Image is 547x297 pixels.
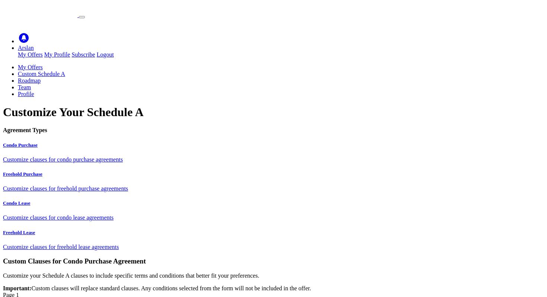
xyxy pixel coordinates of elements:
p: Customize clauses for condo purchase agreements [3,156,544,163]
h5: Freehold Purchase [3,171,544,177]
p: Customize your Schedule A clauses to include specific terms and conditions that better fit your p... [3,272,544,279]
a: Custom Schedule A [18,71,65,77]
strong: Important: [3,285,31,291]
a: My Offers [18,64,43,70]
a: Logout [97,51,114,58]
p: Customize clauses for freehold purchase agreements [3,185,544,192]
a: Roadmap [18,77,41,84]
a: Team [18,84,31,90]
a: Arslan [18,45,34,51]
div: Arslan [18,51,544,58]
h5: Freehold Lease [3,230,544,236]
p: Customize clauses for condo lease agreements [3,214,544,221]
a: Condo Purchase Customize clauses for condo purchase agreements [3,142,544,163]
a: Condo Lease Customize clauses for condo lease agreements [3,200,544,221]
button: Toggle navigation [79,16,85,18]
h1: Customize Your Schedule A [3,105,544,119]
a: Freehold Lease Customize clauses for freehold lease agreements [3,230,544,250]
a: Subscribe [72,51,95,58]
h3: Custom Clauses for Condo Purchase Agreement [3,257,544,265]
h5: Condo Lease [3,200,544,206]
h4: Agreement Types [3,127,544,134]
a: 29 Trial Days Left [255,25,301,31]
a: My Offers [18,51,43,58]
a: Freehold Purchase Customize clauses for freehold purchase agreements [3,171,544,192]
h5: Condo Purchase [3,142,544,148]
p: Customize clauses for freehold lease agreements [3,244,544,250]
a: My Profile [44,51,70,58]
div: Custom clauses will replace standard clauses. Any conditions selected from the form will not be i... [3,285,544,292]
a: Profile [18,91,34,97]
